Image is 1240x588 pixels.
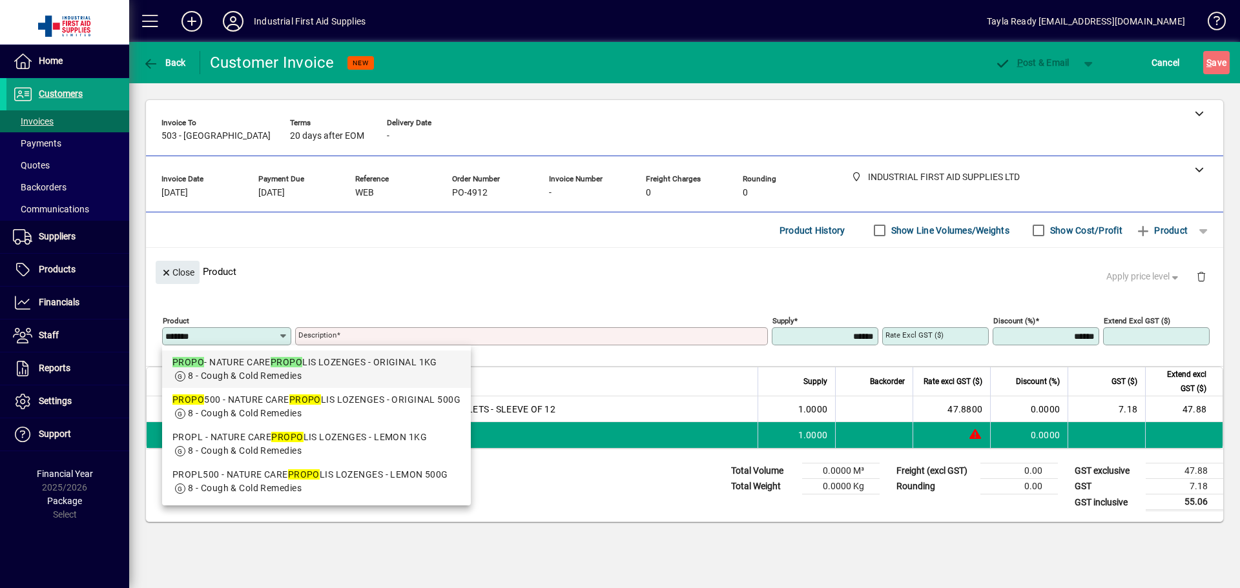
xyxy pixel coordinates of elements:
[780,220,845,241] span: Product History
[980,479,1058,494] td: 0.00
[162,350,471,388] mat-option: PROPO - NATURE CARE PROPOLIS LOZENGES - ORIGINAL 1KG
[6,418,129,451] a: Support
[1146,494,1223,511] td: 55.06
[725,463,802,479] td: Total Volume
[188,445,302,456] span: 8 - Cough & Cold Remedies
[798,429,828,441] span: 1.0000
[212,10,254,33] button: Profile
[743,188,748,198] span: 0
[1148,51,1183,74] button: Cancel
[39,429,71,439] span: Support
[6,319,129,352] a: Staff
[39,264,76,274] span: Products
[47,496,82,506] span: Package
[452,188,488,198] span: PO-4912
[6,154,129,176] a: Quotes
[798,403,828,416] span: 1.0000
[993,316,1035,325] mat-label: Discount (%)
[353,59,369,67] span: NEW
[355,188,374,198] span: WEB
[988,51,1076,74] button: Post & Email
[890,479,980,494] td: Rounding
[980,463,1058,479] td: 0.00
[162,388,471,425] mat-option: PROPO500 - NATURE CARE PROPOLIS LOZENGES - ORIGINAL 500G
[298,345,758,359] mat-error: Required
[271,432,303,442] em: PROPO
[6,385,129,418] a: Settings
[210,52,335,73] div: Customer Invoice
[6,132,129,154] a: Payments
[1017,57,1023,68] span: P
[1146,463,1223,479] td: 47.88
[1068,463,1146,479] td: GST exclusive
[288,469,320,480] em: PROPO
[161,188,188,198] span: [DATE]
[1104,316,1170,325] mat-label: Extend excl GST ($)
[13,204,89,214] span: Communications
[1068,494,1146,511] td: GST inclusive
[143,57,186,68] span: Back
[188,370,302,381] span: 8 - Cough & Cold Remedies
[13,116,54,127] span: Invoices
[6,110,129,132] a: Invoices
[1186,270,1217,282] app-page-header-button: Delete
[646,188,651,198] span: 0
[924,374,982,389] span: Rate excl GST ($)
[163,316,189,325] mat-label: Product
[146,248,1223,295] div: Product
[290,131,364,141] span: 20 days after EOM
[1016,374,1060,389] span: Discount (%)
[156,261,200,284] button: Close
[1101,265,1186,289] button: Apply price level
[1206,52,1226,73] span: ave
[990,396,1068,422] td: 0.0000
[1048,224,1122,237] label: Show Cost/Profit
[890,463,980,479] td: Freight (excl GST)
[6,198,129,220] a: Communications
[889,224,1009,237] label: Show Line Volumes/Weights
[39,297,79,307] span: Financials
[188,483,302,493] span: 8 - Cough & Cold Remedies
[39,231,76,241] span: Suppliers
[6,352,129,385] a: Reports
[161,262,194,283] span: Close
[172,393,460,407] div: 500 - NATURE CARE LIS LOZENGES - ORIGINAL 500G
[987,11,1185,32] div: Tayla Ready [EMAIL_ADDRESS][DOMAIN_NAME]
[1146,479,1223,494] td: 7.18
[387,131,389,141] span: -
[298,330,336,340] mat-label: Description
[885,330,944,340] mat-label: Rate excl GST ($)
[6,45,129,77] a: Home
[39,363,70,373] span: Reports
[6,221,129,253] a: Suppliers
[289,394,321,405] em: PROPO
[1206,57,1212,68] span: S
[152,266,203,278] app-page-header-button: Close
[172,394,204,405] em: PROPO
[1068,479,1146,494] td: GST
[1068,396,1145,422] td: 7.18
[990,422,1068,448] td: 0.0000
[39,396,72,406] span: Settings
[254,11,366,32] div: Industrial First Aid Supplies
[6,176,129,198] a: Backorders
[802,479,880,494] td: 0.0000 Kg
[139,51,189,74] button: Back
[13,160,50,170] span: Quotes
[774,219,851,242] button: Product History
[921,403,982,416] div: 47.8800
[13,138,61,148] span: Payments
[172,357,204,367] em: PROPO
[171,10,212,33] button: Add
[172,468,460,482] div: PROPL500 - NATURE CARE LIS LOZENGES - LEMON 500G
[39,88,83,99] span: Customers
[995,57,1069,68] span: ost & Email
[271,357,302,367] em: PROPO
[6,287,129,319] a: Financials
[1111,374,1137,389] span: GST ($)
[1145,396,1223,422] td: 47.88
[772,316,794,325] mat-label: Supply
[39,330,59,340] span: Staff
[129,51,200,74] app-page-header-button: Back
[188,408,302,418] span: 8 - Cough & Cold Remedies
